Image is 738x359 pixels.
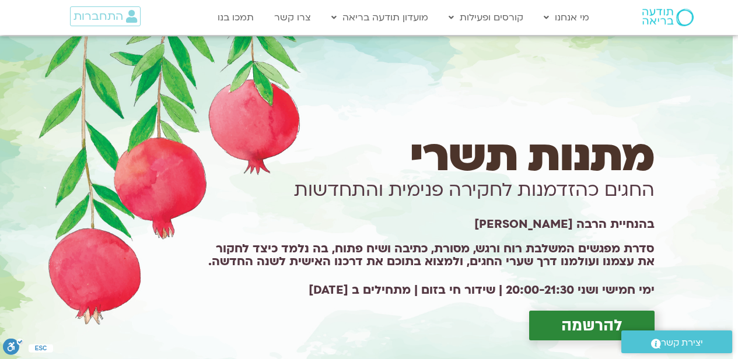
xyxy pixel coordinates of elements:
h1: מתנות תשרי [197,140,655,173]
a: התחברות [70,6,141,26]
a: יצירת קשר [621,330,732,353]
a: מי אנחנו [538,6,595,29]
span: התחברות [74,10,123,23]
a: מועדון תודעה בריאה [326,6,434,29]
a: קורסים ופעילות [443,6,529,29]
h1: החגים כהזדמנות לחקירה פנימית והתחדשות [197,174,655,206]
h2: ימי חמישי ושני 20:00-21:30 | שידור חי בזום | מתחילים ב [DATE] [197,284,655,297]
a: תמכו בנו [212,6,260,29]
a: להרשמה [529,311,655,340]
img: תודעה בריאה [642,9,694,26]
h1: בהנחיית הרבה [PERSON_NAME] [197,222,655,227]
a: צרו קשר [268,6,317,29]
span: יצירת קשר [661,335,703,351]
span: להרשמה [561,316,622,335]
h1: סדרת מפגשים המשלבת רוח ורגש, מסורת, כתיבה ושיח פתוח, בה נלמד כיצד לחקור את עצמנו ועולמנו דרך שערי... [197,242,655,268]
